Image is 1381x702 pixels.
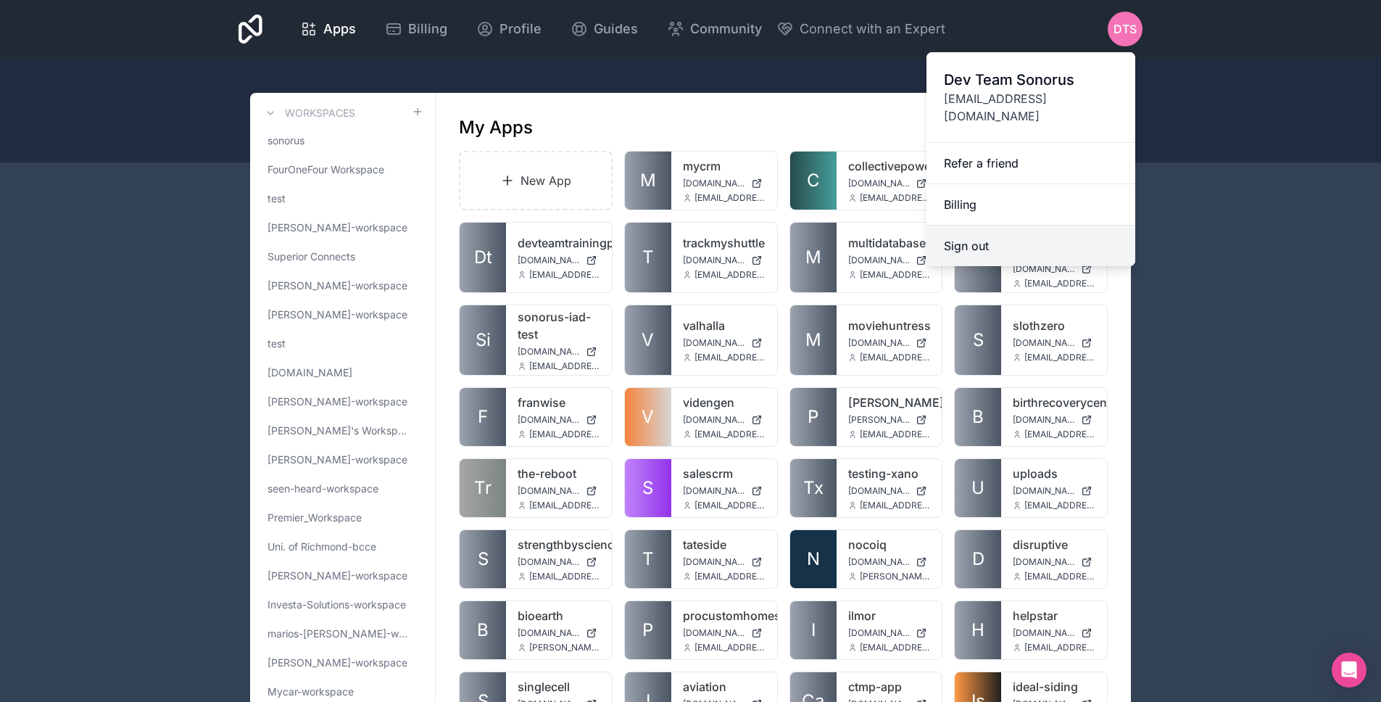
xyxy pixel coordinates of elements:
[262,273,423,299] a: [PERSON_NAME]-workspace
[459,151,613,210] a: New App
[460,459,506,517] a: Tr
[262,592,423,618] a: Investa-Solutions-workspace
[848,337,931,349] a: [DOMAIN_NAME]
[694,352,766,363] span: [EMAIL_ADDRESS][DOMAIN_NAME]
[683,627,766,639] a: [DOMAIN_NAME]
[460,223,506,292] a: Dt
[683,157,766,175] a: mycrm
[529,500,600,511] span: [EMAIL_ADDRESS][DOMAIN_NAME]
[972,548,984,571] span: D
[848,627,911,639] span: [DOMAIN_NAME]
[848,337,911,349] span: [DOMAIN_NAME]
[1024,642,1095,653] span: [EMAIL_ADDRESS][DOMAIN_NAME]
[807,548,820,571] span: N
[776,19,945,39] button: Connect with an Expert
[262,476,423,502] a: seen-heard-workspace
[1013,414,1075,426] span: [DOMAIN_NAME]
[848,255,911,266] span: [DOMAIN_NAME]
[625,152,671,210] a: M
[529,269,600,281] span: [EMAIL_ADDRESS][DOMAIN_NAME]
[848,678,931,695] a: ctmp-app
[268,249,355,264] span: Superior Connects
[474,476,492,500] span: Tr
[268,424,412,438] span: [PERSON_NAME]'s Workspace
[944,70,1118,90] span: Dev Team Sonorus
[955,601,1001,659] a: H
[518,414,580,426] span: [DOMAIN_NAME]
[1013,627,1075,639] span: [DOMAIN_NAME]
[1013,414,1095,426] a: [DOMAIN_NAME]
[683,178,766,189] a: [DOMAIN_NAME]
[1013,627,1095,639] a: [DOMAIN_NAME]
[285,106,355,120] h3: Workspaces
[848,485,911,497] span: [DOMAIN_NAME]
[860,429,931,440] span: [EMAIL_ADDRESS][DOMAIN_NAME]
[1024,278,1095,289] span: [EMAIL_ADDRESS][DOMAIN_NAME]
[683,465,766,482] a: salescrm
[1024,429,1095,440] span: [EMAIL_ADDRESS][DOMAIN_NAME]
[848,485,931,497] a: [DOMAIN_NAME]
[790,601,837,659] a: I
[625,530,671,588] a: T
[262,418,423,444] a: [PERSON_NAME]'s Workspace
[499,19,542,39] span: Profile
[460,601,506,659] a: B
[642,619,653,642] span: P
[625,223,671,292] a: T
[944,90,1118,125] span: [EMAIL_ADDRESS][DOMAIN_NAME]
[848,536,931,553] a: nocoiq
[790,459,837,517] a: Tx
[694,642,766,653] span: [EMAIL_ADDRESS][DOMAIN_NAME]
[625,459,671,517] a: S
[1013,263,1095,275] a: [DOMAIN_NAME]
[800,19,945,39] span: Connect with an Expert
[460,388,506,446] a: F
[694,571,766,582] span: [EMAIL_ADDRESS][DOMAIN_NAME]
[268,482,378,496] span: seen-heard-workspace
[262,505,423,531] a: Premier_Workspace
[860,571,931,582] span: [PERSON_NAME][EMAIL_ADDRESS][DOMAIN_NAME]
[683,536,766,553] a: tateside
[972,405,984,429] span: B
[465,13,553,45] a: Profile
[1013,556,1095,568] a: [DOMAIN_NAME]
[790,530,837,588] a: N
[518,414,600,426] a: [DOMAIN_NAME]
[262,128,423,154] a: sonorus
[848,394,931,411] a: [PERSON_NAME]
[694,269,766,281] span: [EMAIL_ADDRESS][DOMAIN_NAME]
[518,308,600,343] a: sonorus-iad-test
[529,360,600,372] span: [EMAIL_ADDRESS][DOMAIN_NAME]
[642,548,654,571] span: T
[805,329,821,352] span: M
[1113,20,1137,38] span: DTS
[694,429,766,440] span: [EMAIL_ADDRESS][DOMAIN_NAME]
[860,352,931,363] span: [EMAIL_ADDRESS][DOMAIN_NAME]
[1013,485,1075,497] span: [DOMAIN_NAME]
[373,13,459,45] a: Billing
[683,607,766,624] a: procustomhomes
[1024,500,1095,511] span: [EMAIL_ADDRESS][DOMAIN_NAME]
[1013,317,1095,334] a: slothzero
[262,186,423,212] a: test
[683,556,745,568] span: [DOMAIN_NAME]
[1013,337,1095,349] a: [DOMAIN_NAME]
[518,607,600,624] a: bioearth
[973,329,984,352] span: S
[262,650,423,676] a: [PERSON_NAME]-workspace
[640,169,656,192] span: M
[268,278,407,293] span: [PERSON_NAME]-workspace
[683,255,766,266] a: [DOMAIN_NAME]
[262,104,355,122] a: Workspaces
[642,476,653,500] span: S
[518,465,600,482] a: the-reboot
[1013,337,1075,349] span: [DOMAIN_NAME]
[518,394,600,411] a: franwise
[518,627,580,639] span: [DOMAIN_NAME]
[262,563,423,589] a: [PERSON_NAME]-workspace
[262,215,423,241] a: [PERSON_NAME]-workspace
[848,556,911,568] span: [DOMAIN_NAME]
[529,429,600,440] span: [EMAIL_ADDRESS][DOMAIN_NAME]
[262,534,423,560] a: Uni. of Richmond-bcce
[642,405,654,429] span: V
